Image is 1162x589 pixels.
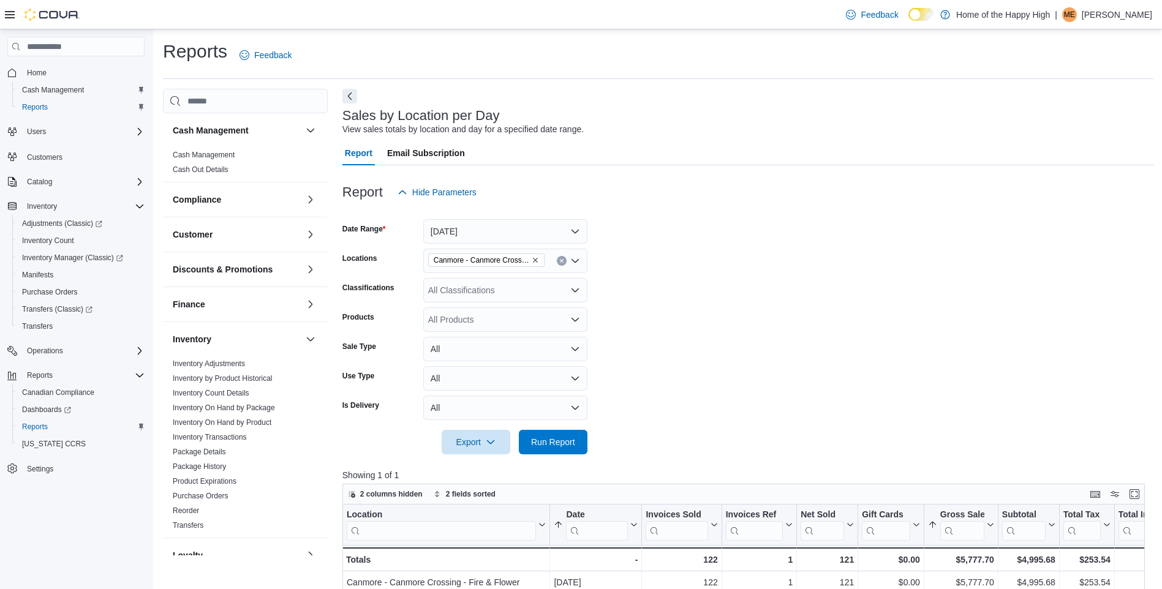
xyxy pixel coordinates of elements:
a: Package Details [173,448,226,456]
a: Purchase Orders [17,285,83,299]
button: Total Tax [1063,509,1111,541]
button: Location [347,509,546,541]
button: Enter fullscreen [1127,487,1142,501]
a: Purchase Orders [173,492,228,500]
span: Users [27,127,46,137]
span: Customers [27,152,62,162]
span: Dashboards [17,402,145,417]
a: Reports [17,100,53,114]
button: Operations [2,342,149,359]
button: Open list of options [570,285,580,295]
div: Net Sold [801,509,844,541]
a: Canadian Compliance [17,385,99,400]
div: $253.54 [1063,552,1111,567]
span: Purchase Orders [17,285,145,299]
span: Manifests [22,270,53,280]
span: Reports [22,368,145,383]
label: Use Type [342,371,374,381]
a: Transfers (Classic) [12,301,149,318]
button: Open list of options [570,256,580,266]
button: Reports [22,368,58,383]
span: Inventory [22,199,145,214]
span: Operations [22,343,145,358]
button: Keyboard shortcuts [1088,487,1103,501]
button: Cash Management [173,124,301,137]
button: Users [2,123,149,140]
a: Inventory On Hand by Product [173,418,271,427]
span: Catalog [27,177,52,187]
span: Cash Management [22,85,84,95]
a: Cash Out Details [173,165,228,174]
label: Date Range [342,224,386,234]
span: Transfers [17,319,145,334]
div: Gross Sales [940,509,984,541]
span: Inventory Count Details [173,388,249,398]
div: Gift Cards [862,509,910,521]
span: Inventory Manager (Classic) [22,253,123,263]
button: Compliance [173,193,301,206]
span: Reports [27,370,53,380]
button: All [423,366,587,391]
a: Transfers [173,521,203,530]
div: Location [347,509,536,521]
button: Clear input [557,256,567,266]
span: Canmore - Canmore Crossing - Fire & Flower [434,254,529,266]
p: Showing 1 of 1 [342,469,1153,481]
div: Subtotal [1002,509,1046,541]
button: Net Sold [801,509,854,541]
a: Inventory Count Details [173,389,249,397]
button: Catalog [2,173,149,190]
div: Total Tax [1063,509,1101,541]
a: Inventory by Product Historical [173,374,273,383]
span: Report [345,141,372,165]
h1: Reports [163,39,227,64]
span: Canadian Compliance [22,388,94,397]
button: Cash Management [303,123,318,138]
a: Adjustments (Classic) [17,216,107,231]
button: Finance [173,298,301,310]
button: Inventory [303,332,318,347]
div: Subtotal [1002,509,1046,521]
button: Loyalty [303,548,318,563]
label: Products [342,312,374,322]
button: Date [554,509,638,541]
button: Settings [2,460,149,478]
div: 121 [801,552,854,567]
span: Purchase Orders [22,287,78,297]
span: Package History [173,462,226,471]
span: Export [449,430,503,454]
button: Inventory [22,199,62,214]
button: Reports [12,99,149,116]
button: [US_STATE] CCRS [12,435,149,452]
span: Feedback [861,9,898,21]
span: Inventory Adjustments [173,359,245,369]
button: Customer [173,228,301,241]
h3: Loyalty [173,549,203,561]
span: Inventory On Hand by Package [173,403,275,413]
button: Display options [1107,487,1122,501]
span: ME [1064,7,1075,22]
div: Invoices Ref [726,509,783,521]
a: Feedback [841,2,903,27]
span: Feedback [254,49,292,61]
span: Reports [17,419,145,434]
button: Customers [2,148,149,165]
div: Gift Card Sales [862,509,910,541]
a: Inventory Count [17,233,79,248]
button: Remove Canmore - Canmore Crossing - Fire & Flower from selection in this group [532,257,539,264]
div: Invoices Ref [726,509,783,541]
p: [PERSON_NAME] [1082,7,1152,22]
a: Transfers (Classic) [17,302,97,317]
span: Operations [27,346,63,356]
button: Discounts & Promotions [173,263,301,276]
button: Home [2,64,149,81]
div: $4,995.68 [1002,552,1055,567]
button: Purchase Orders [12,283,149,301]
h3: Finance [173,298,205,310]
span: Cash Out Details [173,165,228,174]
label: Classifications [342,283,394,293]
a: Settings [22,462,58,476]
div: $5,777.70 [928,552,994,567]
